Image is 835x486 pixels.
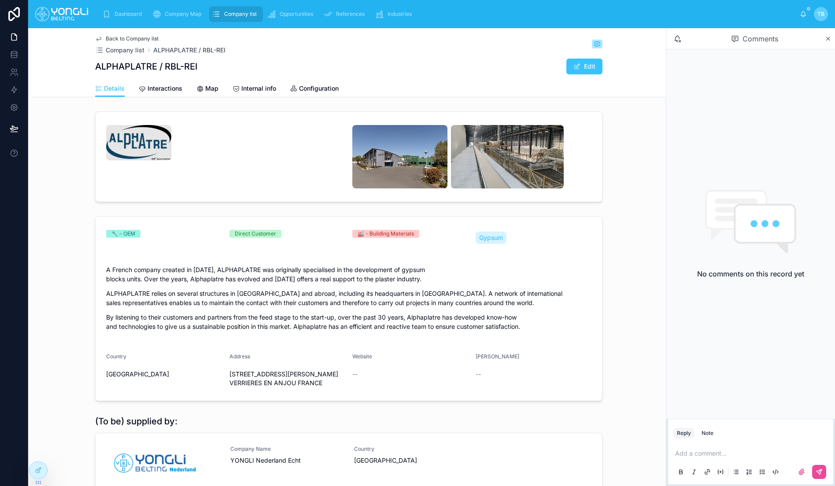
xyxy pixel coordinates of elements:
span: Country [106,353,126,360]
button: Reply [673,428,695,438]
p: By listening to their customers and partners from the feed stage to the start-up, over the past 3... [106,313,591,331]
span: [GEOGRAPHIC_DATA] [354,456,417,465]
a: Dashboard [100,6,148,22]
span: Address [229,353,250,360]
img: image.png [106,125,171,160]
span: -- [352,370,358,379]
span: Company list [224,11,257,18]
p: A French company created in [DATE], ALPHAPLATRE was originally specialised in the development of ... [106,265,591,283]
a: Company list [209,6,263,22]
a: Interactions [139,81,182,98]
a: Company Map [150,6,207,22]
a: References [321,6,371,22]
a: Back to Company list [95,35,159,42]
span: Configuration [299,84,339,93]
span: Internal info [241,84,276,93]
span: Industries [388,11,412,18]
span: References [336,11,365,18]
p: ALPHAPLATRE relies on several structures in [GEOGRAPHIC_DATA] and abroad, including its headquart... [106,289,591,307]
a: Opportunities [265,6,319,22]
span: TB [817,11,824,18]
span: Interactions [148,84,182,93]
span: Opportunities [280,11,313,18]
span: Company Name [230,445,344,453]
span: Map [205,84,218,93]
span: -- [476,370,481,379]
a: Map [196,81,218,98]
h1: (To be) supplied by: [95,415,177,427]
a: Internal info [233,81,276,98]
h2: No comments on this record yet [697,269,804,279]
span: [GEOGRAPHIC_DATA] [106,370,169,379]
h1: ALPHAPLATRE / RBL-REI [95,60,197,73]
span: Details [104,84,125,93]
button: Note [698,428,717,438]
a: Gypsum [476,232,506,244]
div: scrollable content [95,4,800,24]
span: YONGLI Nederland Echt [230,456,344,465]
span: Back to Company list [106,35,159,42]
img: App logo [35,7,88,21]
span: Website [352,353,372,360]
div: Direct Customer [235,230,276,238]
a: Company list [95,46,144,55]
img: image.png [451,125,564,188]
img: NL.jpg [106,445,204,481]
span: [STREET_ADDRESS][PERSON_NAME] VERRIERES EN ANJOU FRANCE [229,370,346,387]
img: image.png [352,125,447,188]
span: [PERSON_NAME] [476,353,519,360]
a: Industries [373,6,418,22]
a: Configuration [290,81,339,98]
span: Company Map [165,11,201,18]
span: Dashboard [115,11,142,18]
div: 🔧 - OEM [111,230,135,238]
span: Country [354,445,468,453]
button: Edit [566,59,602,74]
a: ALPHAPLATRE / RBL-REI [153,46,225,55]
span: Comments [743,33,778,44]
div: 🏭 - Building Materials [358,230,414,238]
span: Company list [106,46,144,55]
a: Details [95,81,125,97]
span: Gypsum [479,233,503,242]
div: Note [702,430,713,437]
